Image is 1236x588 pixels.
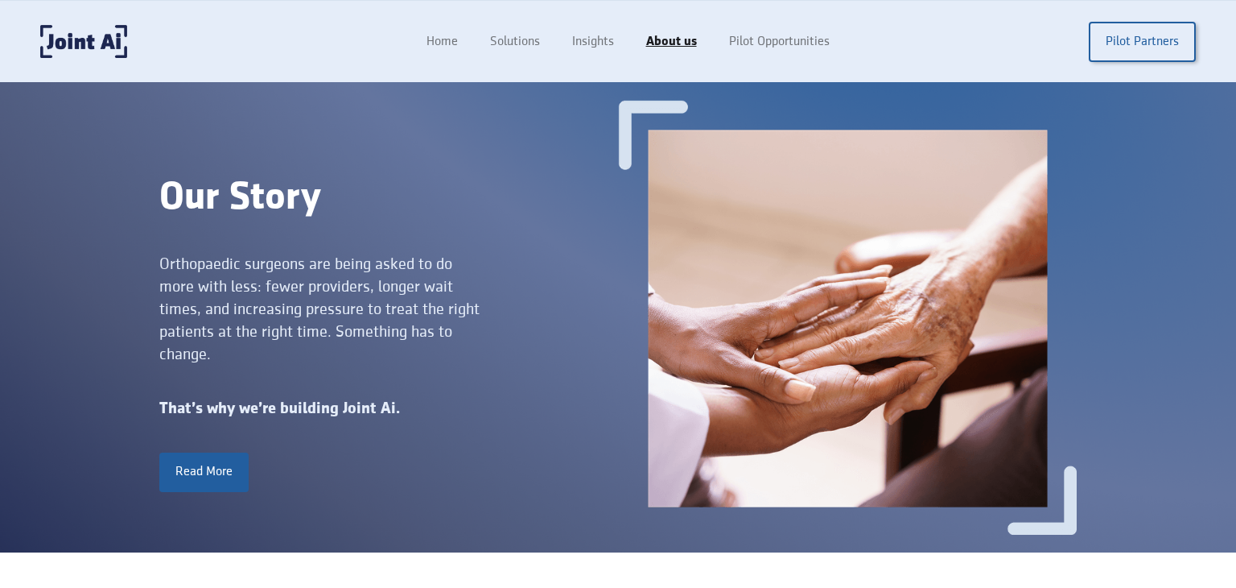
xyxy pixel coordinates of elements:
a: About us [630,27,713,57]
div: That’s why we’re building Joint Ai. [159,398,618,420]
a: home [40,25,127,58]
a: Pilot Opportunities [713,27,846,57]
a: Solutions [474,27,556,57]
a: Insights [556,27,630,57]
div: Orthopaedic surgeons are being asked to do more with less: fewer providers, longer wait times, an... [159,253,480,366]
a: Home [410,27,474,57]
a: Pilot Partners [1089,22,1196,62]
div: Our Story [159,176,618,221]
a: Read More [159,453,249,491]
